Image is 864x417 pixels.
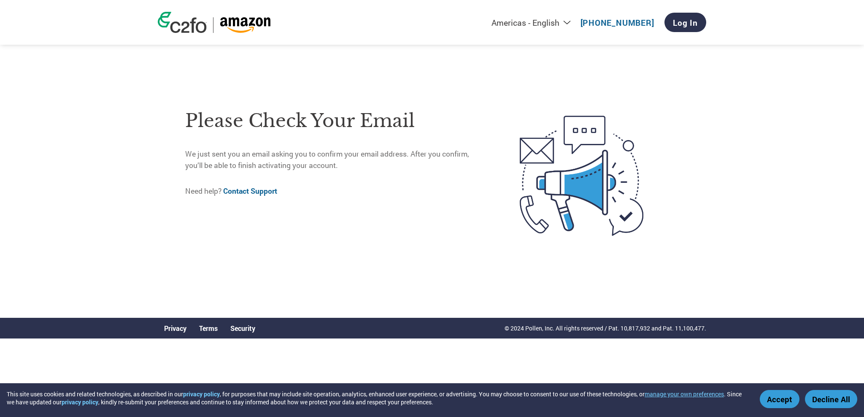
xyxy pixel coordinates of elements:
img: c2fo logo [158,12,207,33]
p: Need help? [185,186,484,197]
a: privacy policy [183,390,220,398]
a: Security [230,324,255,333]
div: This site uses cookies and related technologies, as described in our , for purposes that may incl... [7,390,748,406]
a: [PHONE_NUMBER] [580,17,654,28]
p: We just sent you an email asking you to confirm your email address. After you confirm, you’ll be ... [185,149,484,171]
p: © 2024 Pollen, Inc. All rights reserved / Pat. 10,817,932 and Pat. 11,100,477. [505,324,706,333]
button: Accept [760,390,799,408]
button: manage your own preferences [645,390,724,398]
a: Terms [199,324,218,333]
a: Privacy [164,324,186,333]
img: Amazon [220,17,271,33]
button: Decline All [805,390,857,408]
a: Log In [664,13,706,32]
a: Contact Support [223,186,277,196]
h1: Please check your email [185,107,484,135]
img: open-email [484,100,679,251]
a: privacy policy [62,398,98,406]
